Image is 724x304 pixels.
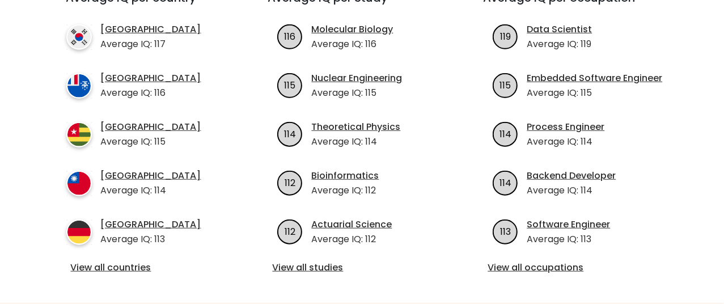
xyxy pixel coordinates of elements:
[527,86,663,100] p: Average IQ: 115
[499,127,511,140] text: 114
[66,73,92,99] img: country
[499,78,511,91] text: 115
[101,23,201,36] a: [GEOGRAPHIC_DATA]
[101,86,201,100] p: Average IQ: 116
[101,135,201,149] p: Average IQ: 115
[499,176,511,189] text: 114
[66,122,92,147] img: country
[527,169,616,183] a: Backend Developer
[285,176,295,189] text: 112
[488,261,667,275] a: View all occupations
[101,169,201,183] a: [GEOGRAPHIC_DATA]
[527,71,663,85] a: Embedded Software Engineer
[527,23,592,36] a: Data Scientist
[284,127,296,140] text: 114
[312,37,393,51] p: Average IQ: 116
[527,120,605,134] a: Process Engineer
[312,218,392,231] a: Actuarial Science
[101,184,201,197] p: Average IQ: 114
[101,233,201,246] p: Average IQ: 113
[527,37,592,51] p: Average IQ: 119
[285,225,295,238] text: 112
[273,261,452,275] a: View all studies
[527,233,611,246] p: Average IQ: 113
[101,71,201,85] a: [GEOGRAPHIC_DATA]
[527,135,605,149] p: Average IQ: 114
[312,135,401,149] p: Average IQ: 114
[312,120,401,134] a: Theoretical Physics
[284,29,295,43] text: 116
[312,71,403,85] a: Nuclear Engineering
[312,86,403,100] p: Average IQ: 115
[101,120,201,134] a: [GEOGRAPHIC_DATA]
[71,261,223,275] a: View all countries
[312,169,379,183] a: Bioinformatics
[66,24,92,50] img: country
[101,37,201,51] p: Average IQ: 117
[312,184,379,197] p: Average IQ: 112
[500,225,511,238] text: 113
[527,184,616,197] p: Average IQ: 114
[101,218,201,231] a: [GEOGRAPHIC_DATA]
[312,23,393,36] a: Molecular Biology
[66,171,92,196] img: country
[66,219,92,245] img: country
[312,233,392,246] p: Average IQ: 112
[500,29,511,43] text: 119
[284,78,295,91] text: 115
[527,218,611,231] a: Software Engineer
